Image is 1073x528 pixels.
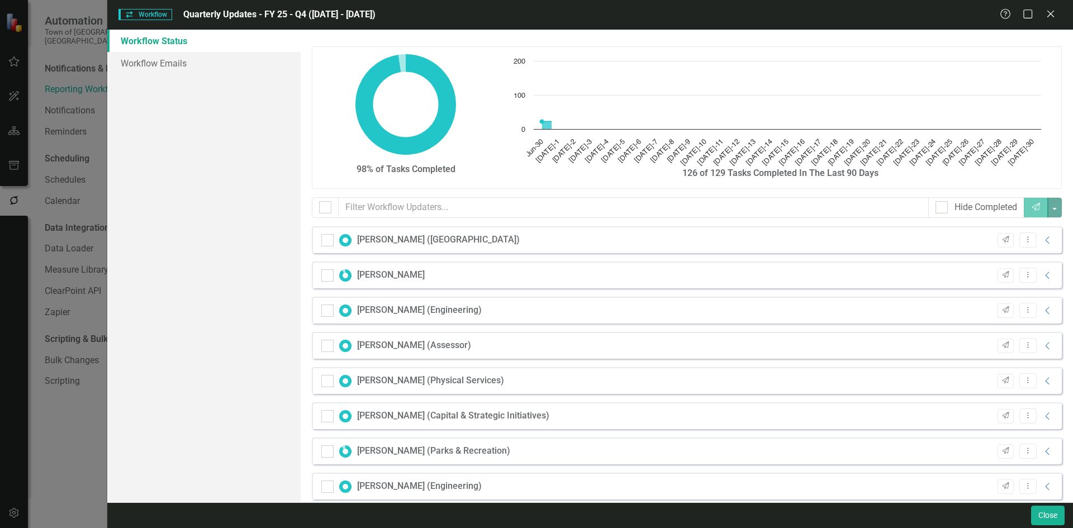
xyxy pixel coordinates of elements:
[1031,506,1065,525] button: Close
[514,58,525,65] text: 200
[810,138,839,167] text: [DATE]-18
[745,138,774,167] text: [DATE]-14
[696,138,725,167] text: [DATE]-11
[357,445,510,458] div: [PERSON_NAME] (Parks & Recreation)
[183,9,376,20] span: Quarterly Updates - FY 25 - Q4 ([DATE] - [DATE])
[508,55,1053,167] div: Chart. Highcharts interactive chart.
[357,269,425,282] div: [PERSON_NAME]
[616,138,643,164] text: [DATE]-6
[974,138,1003,167] text: [DATE]-28
[338,197,929,218] input: Filter Workflow Updaters...
[941,138,970,167] text: [DATE]-26
[535,138,561,164] text: [DATE]-1
[107,30,301,52] a: Workflow Status
[1006,138,1036,167] text: [DATE]-30
[712,138,741,167] text: [DATE]-12
[514,92,525,99] text: 100
[958,138,987,167] text: [DATE]-27
[925,138,954,167] text: [DATE]-25
[876,138,905,167] text: [DATE]-22
[357,304,482,317] div: [PERSON_NAME] (Engineering)
[633,138,659,164] text: [DATE]-7
[584,138,610,164] text: [DATE]-4
[761,138,790,167] text: [DATE]-15
[666,138,692,164] text: [DATE]-9
[892,138,921,167] text: [DATE]-23
[955,201,1017,214] div: Hide Completed
[508,55,1047,167] svg: Interactive chart
[777,138,806,167] text: [DATE]-16
[680,138,709,167] text: [DATE]-10
[794,138,823,167] text: [DATE]-17
[827,138,856,167] text: [DATE]-19
[118,9,172,20] span: Workflow
[521,126,525,134] text: 0
[539,119,544,123] path: Jun-30, 22. Tasks Completed.
[357,339,471,352] div: [PERSON_NAME] (Assessor)
[357,480,482,493] div: [PERSON_NAME] (Engineering)
[860,138,889,167] text: [DATE]-21
[357,374,504,387] div: [PERSON_NAME] (Physical Services)
[107,52,301,74] a: Workflow Emails
[843,138,872,167] text: [DATE]-20
[682,168,879,178] strong: 126 of 129 Tasks Completed In The Last 90 Days
[551,138,577,164] text: [DATE]-2
[649,138,676,164] text: [DATE]-8
[357,164,455,174] strong: 98% of Tasks Completed
[728,138,757,167] text: [DATE]-13
[990,138,1019,167] text: [DATE]-29
[357,234,520,246] div: [PERSON_NAME] ([GEOGRAPHIC_DATA])
[909,138,938,167] text: [DATE]-24
[567,138,594,164] text: [DATE]-3
[600,138,626,164] text: [DATE]-5
[524,138,544,158] text: Jun-30
[357,410,549,422] div: [PERSON_NAME] (Capital & Strategic Initiatives)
